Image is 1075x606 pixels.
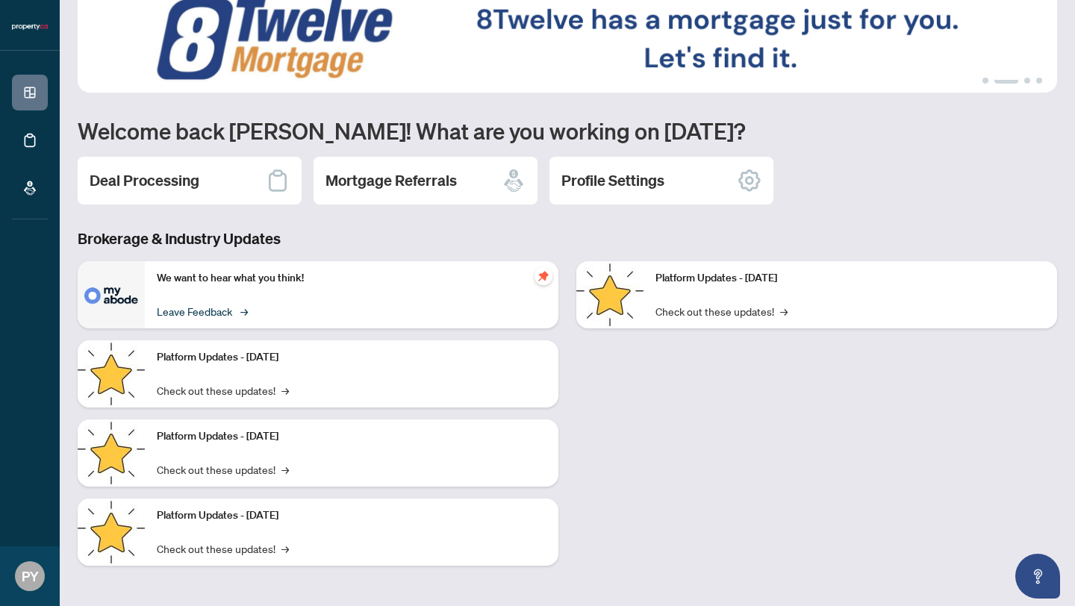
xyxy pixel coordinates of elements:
[655,303,788,319] a: Check out these updates!→
[982,78,988,84] button: 1
[157,461,289,478] a: Check out these updates!→
[78,116,1057,145] h1: Welcome back [PERSON_NAME]! What are you working on [DATE]?
[78,419,145,487] img: Platform Updates - July 21, 2025
[281,382,289,399] span: →
[994,78,1018,84] button: 2
[78,340,145,407] img: Platform Updates - September 16, 2025
[157,540,289,557] a: Check out these updates!→
[240,303,248,319] span: →
[655,270,1045,287] p: Platform Updates - [DATE]
[535,267,552,285] span: pushpin
[78,261,145,328] img: We want to hear what you think!
[12,22,48,31] img: logo
[576,261,644,328] img: Platform Updates - June 23, 2025
[157,349,546,366] p: Platform Updates - [DATE]
[157,382,289,399] a: Check out these updates!→
[90,170,199,191] h2: Deal Processing
[281,540,289,557] span: →
[78,228,1057,249] h3: Brokerage & Industry Updates
[157,270,546,287] p: We want to hear what you think!
[78,499,145,566] img: Platform Updates - July 8, 2025
[22,566,39,587] span: PY
[157,428,546,445] p: Platform Updates - [DATE]
[1024,78,1030,84] button: 3
[1015,554,1060,599] button: Open asap
[561,170,664,191] h2: Profile Settings
[325,170,457,191] h2: Mortgage Referrals
[1036,78,1042,84] button: 4
[157,507,546,524] p: Platform Updates - [DATE]
[780,303,788,319] span: →
[281,461,289,478] span: →
[157,303,246,319] a: Leave Feedback→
